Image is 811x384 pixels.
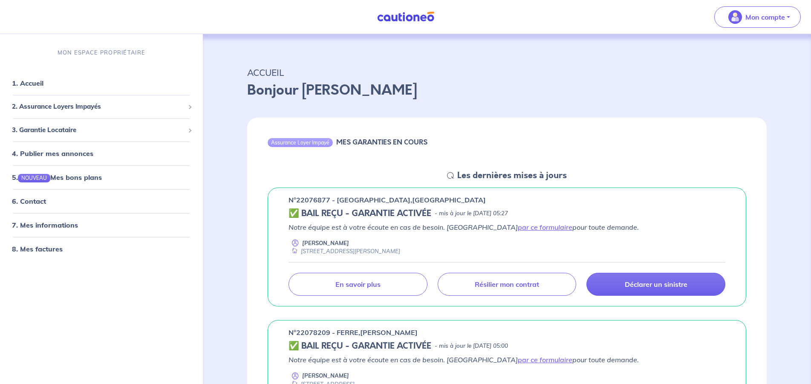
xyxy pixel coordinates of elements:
[12,221,78,229] a: 7. Mes informations
[518,355,572,364] a: par ce formulaire
[518,223,572,231] a: par ce formulaire
[247,65,767,80] p: ACCUEIL
[457,170,567,181] h5: Les dernières mises à jours
[728,10,742,24] img: illu_account_valid_menu.svg
[335,280,381,289] p: En savoir plus
[302,372,349,380] p: [PERSON_NAME]
[745,12,785,22] p: Mon compte
[289,208,431,219] h5: ✅ BAIL REÇU - GARANTIE ACTIVÉE
[3,122,199,139] div: 3. Garantie Locataire
[289,208,725,219] div: state: CONTRACT-VALIDATED, Context: ,MAYBE-CERTIFICATE,,LESSOR-DOCUMENTS,IS-ODEALIM
[12,125,185,135] span: 3. Garantie Locataire
[289,327,418,338] p: n°22078209 - FERRE,[PERSON_NAME]
[289,341,725,351] div: state: CONTRACT-VALIDATED, Context: ,MAYBE-CERTIFICATE,,LESSOR-DOCUMENTS,IS-ODEALIM
[289,247,400,255] div: [STREET_ADDRESS][PERSON_NAME]
[714,6,801,28] button: illu_account_valid_menu.svgMon compte
[3,75,199,92] div: 1. Accueil
[12,79,43,87] a: 1. Accueil
[3,145,199,162] div: 4. Publier mes annonces
[336,138,427,146] h6: MES GARANTIES EN COURS
[289,355,725,365] p: Notre équipe est à votre écoute en cas de besoin. [GEOGRAPHIC_DATA] pour toute demande.
[3,240,199,257] div: 8. Mes factures
[289,222,725,232] p: Notre équipe est à votre écoute en cas de besoin. [GEOGRAPHIC_DATA] pour toute demande.
[3,98,199,115] div: 2. Assurance Loyers Impayés
[586,273,725,296] a: Déclarer un sinistre
[3,169,199,186] div: 5.NOUVEAUMes bons plans
[435,209,508,218] p: - mis à jour le [DATE] 05:27
[289,195,486,205] p: n°22076877 - [GEOGRAPHIC_DATA],[GEOGRAPHIC_DATA]
[58,49,145,57] p: MON ESPACE PROPRIÉTAIRE
[268,138,333,147] div: Assurance Loyer Impayé
[3,217,199,234] div: 7. Mes informations
[438,273,577,296] a: Résilier mon contrat
[3,193,199,210] div: 6. Contact
[374,12,438,22] img: Cautioneo
[12,197,46,205] a: 6. Contact
[289,273,427,296] a: En savoir plus
[12,245,63,253] a: 8. Mes factures
[302,239,349,247] p: [PERSON_NAME]
[247,80,767,101] p: Bonjour [PERSON_NAME]
[12,102,185,112] span: 2. Assurance Loyers Impayés
[625,280,687,289] p: Déclarer un sinistre
[12,149,93,158] a: 4. Publier mes annonces
[289,341,431,351] h5: ✅ BAIL REÇU - GARANTIE ACTIVÉE
[475,280,539,289] p: Résilier mon contrat
[435,342,508,350] p: - mis à jour le [DATE] 05:00
[12,173,102,182] a: 5.NOUVEAUMes bons plans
